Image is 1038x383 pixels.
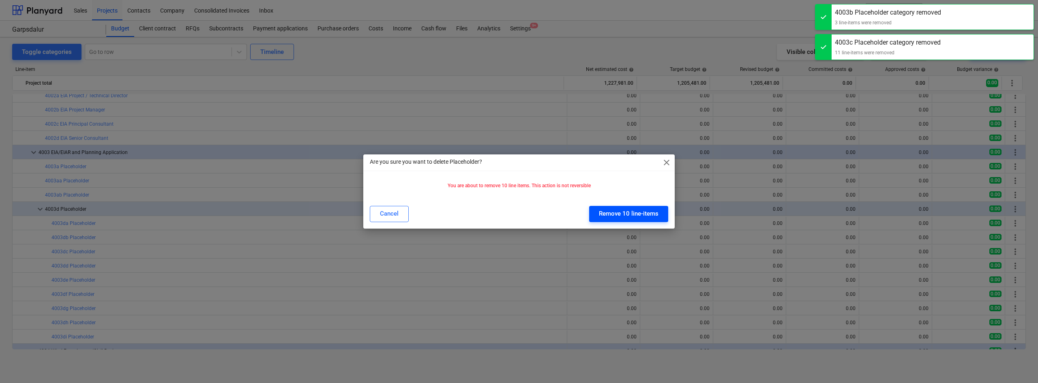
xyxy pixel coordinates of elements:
div: 11 line-items were removed [835,49,941,56]
div: 3 line-items were removed [835,19,941,26]
div: 4003c Placeholder category removed [835,38,941,47]
span: close [662,158,671,167]
div: 4003b Placeholder category removed [835,8,941,17]
p: You are about to remove 10 line items. This action is not reversible [373,182,665,189]
iframe: Chat Widget [997,344,1038,383]
button: Cancel [370,206,409,222]
div: Remove 10 line-items [599,208,658,219]
p: Are you sure you want to delete Placeholder? [370,158,482,166]
button: Remove 10 line-items [589,206,668,222]
div: Cancel [380,208,399,219]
